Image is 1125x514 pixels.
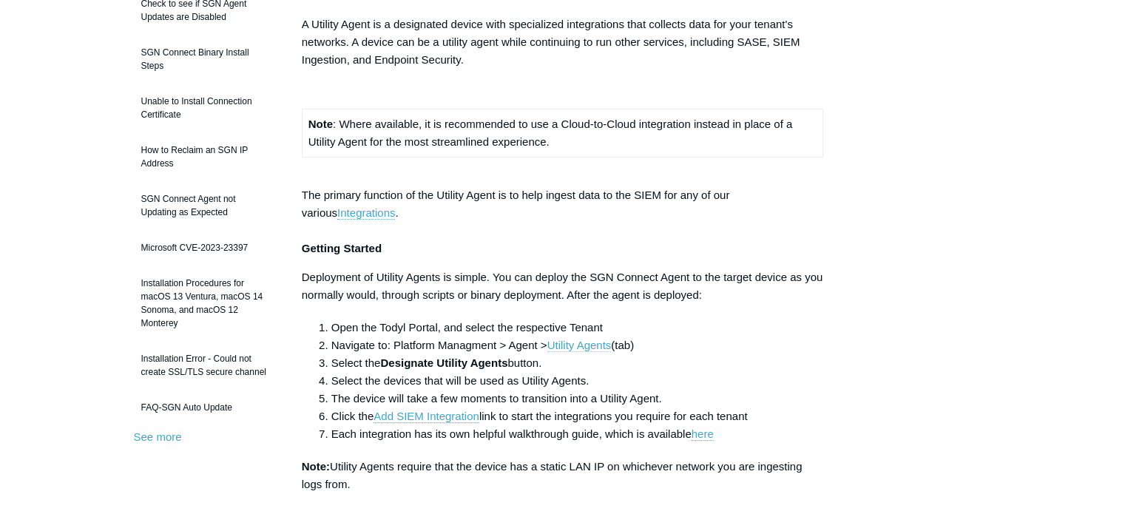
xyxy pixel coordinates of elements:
[337,206,395,220] a: Integrations
[134,136,280,177] a: How to Reclaim an SGN IP Address
[302,169,824,257] p: The primary function of the Utility Agent is to help ingest data to the SIEM for any of our vario...
[308,118,333,130] strong: Note
[134,185,280,226] a: SGN Connect Agent not Updating as Expected
[302,458,824,493] p: Utility Agents require that the device has a static LAN IP on whichever network you are ingesting...
[134,269,280,337] a: Installation Procedures for macOS 13 Ventura, macOS 14 Sonoma, and macOS 12 Monterey
[302,109,823,157] td: : Where available, it is recommended to use a Cloud-to-Cloud integration instead in place of a Ut...
[302,460,330,473] strong: Note:
[302,268,824,304] p: Deployment of Utility Agents is simple. You can deploy the SGN Connect Agent to the target device...
[547,339,612,352] a: Utility Agents
[331,319,824,337] li: Open the Todyl Portal, and select the respective Tenant
[380,356,507,369] strong: Designate Utility Agents
[331,337,824,354] li: Navigate to: Platform Managment > Agent > (tab)
[134,234,280,262] a: Microsoft CVE-2023-23397
[331,354,824,372] li: Select the button.
[374,410,479,423] a: Add SIEM Integration
[134,345,280,386] a: Installation Error - Could not create SSL/TLS secure channel
[302,242,382,254] strong: Getting Started
[134,87,280,129] a: Unable to Install Connection Certificate
[134,430,182,443] a: See more
[331,408,824,425] li: Click the link to start the integrations you require for each tenant
[331,425,824,443] li: Each integration has its own helpful walkthrough guide, which is available
[692,427,714,441] a: here
[302,16,824,69] p: A Utility Agent is a designated device with specialized integrations that collects data for your ...
[331,372,824,390] li: Select the devices that will be used as Utility Agents.
[331,390,824,408] li: The device will take a few moments to transition into a Utility Agent.
[134,38,280,80] a: SGN Connect Binary Install Steps
[134,393,280,422] a: FAQ-SGN Auto Update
